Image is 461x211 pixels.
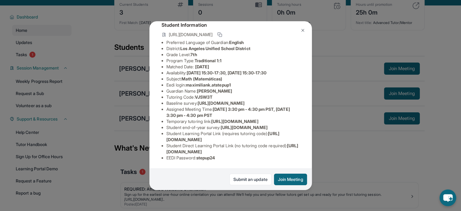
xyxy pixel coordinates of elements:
span: Math (Matemáticas) [182,76,222,81]
li: Assigned Meeting Time : [166,106,300,118]
li: EEDI Password : [166,155,300,161]
li: District: [166,46,300,52]
h4: Student Information [162,21,300,29]
li: Grade Level: [166,52,300,58]
li: Guardian Name : [166,88,300,94]
span: English [229,40,244,45]
span: Los Angeles Unified School District [180,46,250,51]
span: [DATE] 15:30-17:30, [DATE] 15:30-17:30 [186,70,266,75]
span: maximiliank.atstepup1 [186,82,231,87]
span: [PERSON_NAME] [197,88,232,94]
span: VJSW3T [195,94,212,100]
img: Close Icon [300,28,305,33]
li: Tutoring Code : [166,94,300,100]
button: Join Meeting [274,174,307,185]
span: [URL][DOMAIN_NAME] [211,119,258,124]
li: Baseline survey : [166,100,300,106]
span: 7th [190,52,197,57]
li: Matched Date: [166,64,300,70]
span: [URL][DOMAIN_NAME] [198,100,245,106]
span: Traditional 1:1 [194,58,222,63]
li: Program Type: [166,58,300,64]
li: Student Direct Learning Portal Link (no tutoring code required) : [166,143,300,155]
li: Student end-of-year survey : [166,124,300,131]
li: Student Learning Portal Link (requires tutoring code) : [166,131,300,143]
li: Availability: [166,70,300,76]
li: Temporary tutoring link : [166,118,300,124]
span: [DATE] [195,64,209,69]
button: chat-button [439,189,456,206]
span: [URL][DOMAIN_NAME] [169,32,212,38]
li: Eedi login : [166,82,300,88]
button: Copy link [216,31,223,38]
span: stepup24 [196,155,215,160]
li: Subject : [166,76,300,82]
span: [DATE] 3:30 pm - 4:30 pm PST, [DATE] 3:30 pm - 4:30 pm PST [166,107,290,118]
span: [URL][DOMAIN_NAME] [220,125,267,130]
li: Preferred Language of Guardian: [166,39,300,46]
a: Submit an update [229,174,272,185]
